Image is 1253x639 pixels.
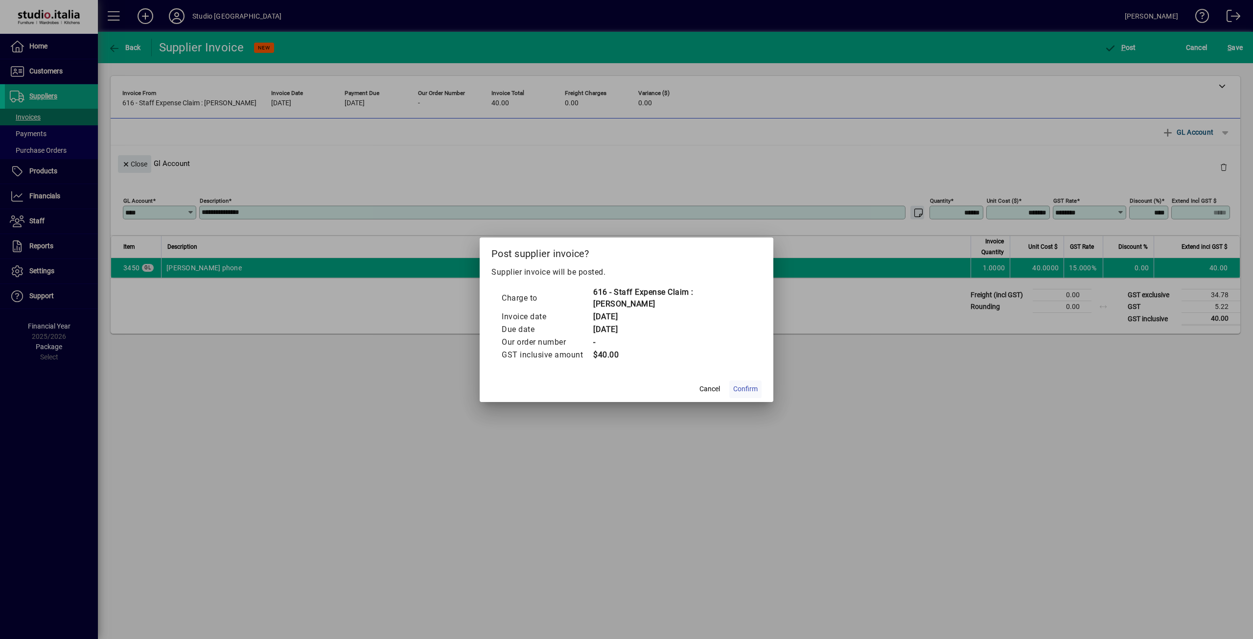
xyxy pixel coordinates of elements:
[501,349,593,361] td: GST inclusive amount
[699,384,720,394] span: Cancel
[501,323,593,336] td: Due date
[593,323,752,336] td: [DATE]
[593,310,752,323] td: [DATE]
[733,384,758,394] span: Confirm
[593,349,752,361] td: $40.00
[501,310,593,323] td: Invoice date
[729,380,762,398] button: Confirm
[480,237,773,266] h2: Post supplier invoice?
[501,336,593,349] td: Our order number
[501,286,593,310] td: Charge to
[593,336,752,349] td: -
[593,286,752,310] td: 616 - Staff Expense Claim : [PERSON_NAME]
[694,380,725,398] button: Cancel
[491,266,762,278] p: Supplier invoice will be posted.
